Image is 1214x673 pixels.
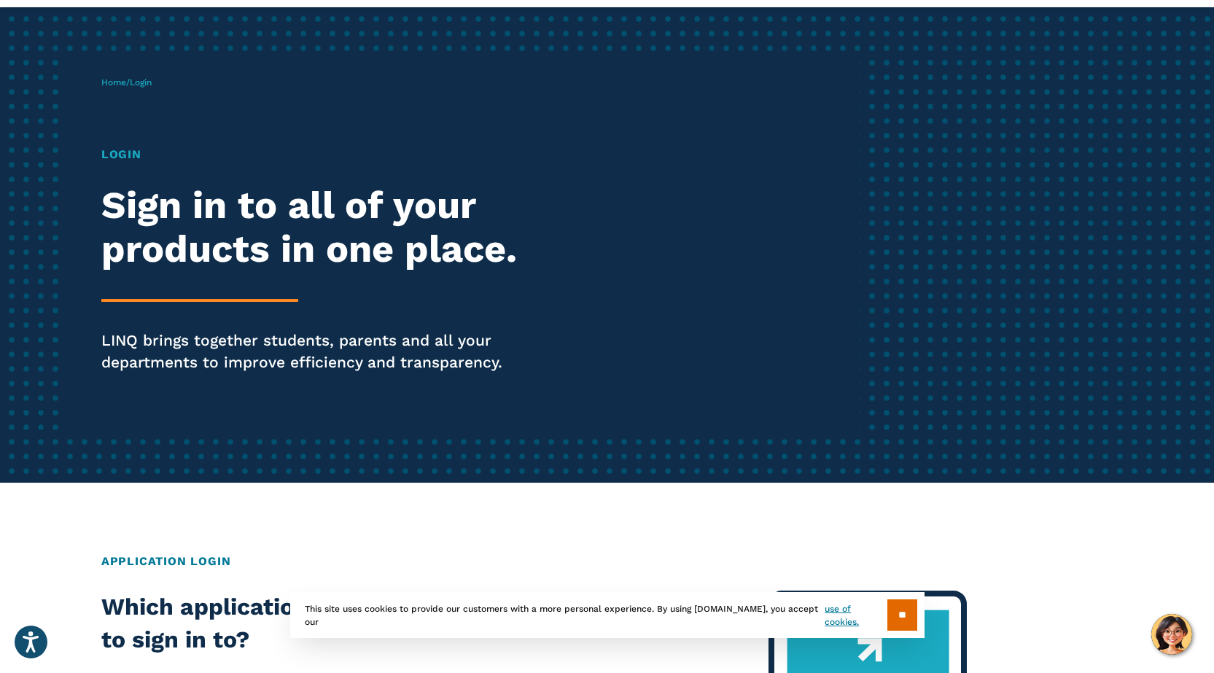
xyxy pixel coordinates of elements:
[1151,614,1192,655] button: Hello, have a question? Let’s chat.
[101,146,569,163] h1: Login
[101,184,569,271] h2: Sign in to all of your products in one place.
[101,77,126,87] a: Home
[290,592,925,638] div: This site uses cookies to provide our customers with a more personal experience. By using [DOMAIN...
[130,77,152,87] span: Login
[101,330,569,373] p: LINQ brings together students, parents and all your departments to improve efficiency and transpa...
[101,591,505,657] h2: Which application would you like to sign in to?
[825,602,887,629] a: use of cookies.
[101,77,152,87] span: /
[101,553,1113,570] h2: Application Login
